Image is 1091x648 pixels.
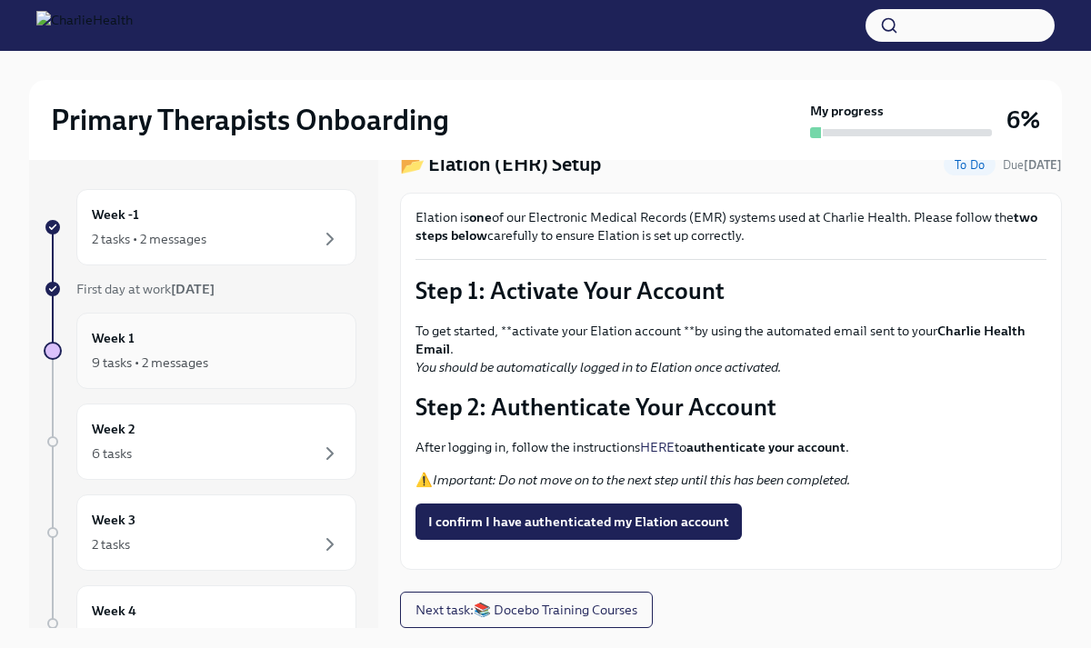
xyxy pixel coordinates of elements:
[44,280,356,298] a: First day at work[DATE]
[433,472,850,488] em: Important: Do not move on to the next step until this has been completed.
[1003,158,1062,172] span: Due
[92,230,206,248] div: 2 tasks • 2 messages
[44,313,356,389] a: Week 19 tasks • 2 messages
[76,281,215,297] span: First day at work
[1006,104,1040,136] h3: 6%
[415,322,1046,376] p: To get started, **activate your Elation account **by using the automated email sent to your .
[92,419,135,439] h6: Week 2
[1024,158,1062,172] strong: [DATE]
[92,354,208,372] div: 9 tasks • 2 messages
[44,404,356,480] a: Week 26 tasks
[415,438,1046,456] p: After logging in, follow the instructions to .
[92,535,130,553] div: 2 tasks
[92,444,132,463] div: 6 tasks
[51,102,449,138] h2: Primary Therapists Onboarding
[944,158,996,172] span: To Do
[1003,156,1062,174] span: August 15th, 2025 10:00
[415,359,781,375] em: You should be automatically logged in to Elation once activated.
[640,439,675,455] a: HERE
[415,471,1046,489] p: ⚠️
[415,274,1046,307] p: Step 1: Activate Your Account
[92,328,135,348] h6: Week 1
[686,439,846,455] strong: authenticate your account
[469,209,492,225] strong: one
[415,503,742,540] button: I confirm I have authenticated my Elation account
[92,204,139,224] h6: Week -1
[400,592,653,628] button: Next task:📚 Docebo Training Courses
[415,208,1046,244] p: Elation is of our Electronic Medical Records (EMR) systems used at Charlie Health. Please follow ...
[171,281,215,297] strong: [DATE]
[92,510,135,530] h6: Week 3
[428,513,729,531] span: I confirm I have authenticated my Elation account
[400,151,601,178] h4: 📂 Elation (EHR) Setup
[92,601,136,621] h6: Week 4
[92,626,124,644] div: 1 task
[44,189,356,265] a: Week -12 tasks • 2 messages
[415,601,637,619] span: Next task : 📚 Docebo Training Courses
[36,11,133,40] img: CharlieHealth
[44,494,356,571] a: Week 32 tasks
[415,391,1046,424] p: Step 2: Authenticate Your Account
[810,102,884,120] strong: My progress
